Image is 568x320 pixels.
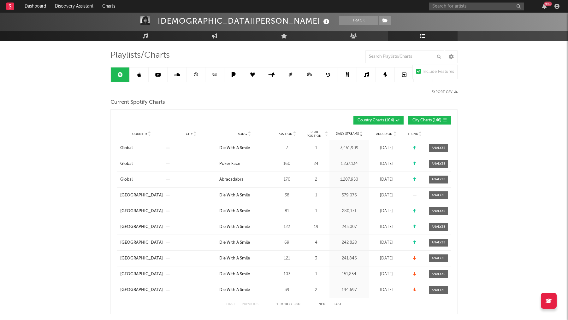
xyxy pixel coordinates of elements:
[365,50,444,63] input: Search Playlists/Charts
[331,177,367,183] div: 1,207,950
[219,161,240,167] div: Poker Face
[429,3,524,10] input: Search for artists
[219,287,250,293] div: Die With A Smile
[219,271,250,277] div: Die With A Smile
[273,161,301,167] div: 160
[120,161,163,167] a: Global
[271,301,306,308] div: 1 10 250
[353,116,404,125] button: Country Charts(104)
[542,4,547,9] button: 99+
[219,145,250,151] div: Die With A Smile
[336,131,359,136] span: Daily Streams
[304,161,328,167] div: 24
[273,208,301,214] div: 81
[219,224,250,230] div: Die With A Smile
[370,192,402,199] div: [DATE]
[238,132,247,136] span: Song
[331,287,367,293] div: 144,697
[278,132,293,136] span: Position
[219,240,269,246] a: Die With A Smile
[370,208,402,214] div: [DATE]
[431,90,458,94] button: Export CSV
[289,303,293,306] span: of
[120,145,133,151] div: Global
[331,271,367,277] div: 151,854
[331,240,367,246] div: 242,828
[273,177,301,183] div: 170
[370,145,402,151] div: [DATE]
[120,271,163,277] a: [GEOGRAPHIC_DATA]
[331,208,367,214] div: 280,171
[158,16,331,26] div: [DEMOGRAPHIC_DATA][PERSON_NAME]
[370,240,402,246] div: [DATE]
[219,161,269,167] a: Poker Face
[331,224,367,230] div: 245,007
[331,255,367,262] div: 241,846
[219,177,244,183] div: Abracadabra
[304,255,328,262] div: 3
[120,192,163,199] a: [GEOGRAPHIC_DATA]
[304,145,328,151] div: 1
[370,161,402,167] div: [DATE]
[408,116,451,125] button: City Charts(146)
[120,255,163,262] a: [GEOGRAPHIC_DATA]
[408,132,418,136] span: Trend
[304,192,328,199] div: 1
[226,303,235,306] button: First
[423,68,454,76] div: Include Features
[318,303,327,306] button: Next
[331,192,367,199] div: 579,076
[304,271,328,277] div: 1
[120,240,163,246] a: [GEOGRAPHIC_DATA]
[370,271,402,277] div: [DATE]
[370,287,402,293] div: [DATE]
[120,145,163,151] a: Global
[412,119,441,122] span: City Charts ( 146 )
[219,177,269,183] a: Abracadabra
[219,255,269,262] a: Die With A Smile
[370,255,402,262] div: [DATE]
[120,161,133,167] div: Global
[110,99,165,106] span: Current Spotify Charts
[334,303,342,306] button: Last
[120,208,163,214] a: [GEOGRAPHIC_DATA]
[273,224,301,230] div: 122
[186,132,193,136] span: City
[219,287,269,293] a: Die With A Smile
[120,287,163,293] a: [GEOGRAPHIC_DATA]
[544,2,552,6] div: 99 +
[304,287,328,293] div: 2
[370,224,402,230] div: [DATE]
[304,177,328,183] div: 2
[120,224,163,230] a: [GEOGRAPHIC_DATA]
[242,303,258,306] button: Previous
[219,271,269,277] a: Die With A Smile
[110,52,170,59] span: Playlists/Charts
[219,145,269,151] a: Die With A Smile
[219,208,250,214] div: Die With A Smile
[358,119,394,122] span: Country Charts ( 104 )
[273,145,301,151] div: 7
[273,192,301,199] div: 38
[376,132,393,136] span: Added On
[273,240,301,246] div: 69
[304,240,328,246] div: 4
[273,255,301,262] div: 121
[273,271,301,277] div: 103
[339,16,378,25] button: Track
[304,224,328,230] div: 19
[304,208,328,214] div: 1
[219,240,250,246] div: Die With A Smile
[132,132,147,136] span: Country
[120,177,133,183] div: Global
[219,224,269,230] a: Die With A Smile
[279,303,283,306] span: to
[273,287,301,293] div: 39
